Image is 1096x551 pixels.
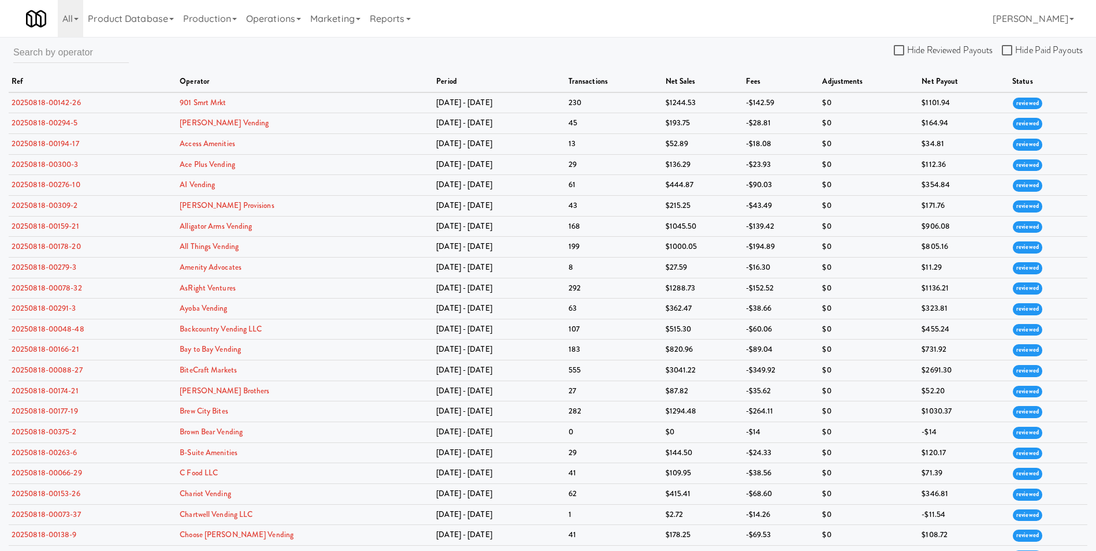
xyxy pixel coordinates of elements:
td: $455.24 [919,319,1009,340]
td: -$142.59 [743,92,820,113]
td: -$38.66 [743,299,820,319]
td: $362.47 [663,299,743,319]
td: $0 [819,154,919,175]
a: 20250818-00177-19 [12,405,78,416]
a: AI Vending [180,179,215,190]
a: 20250818-00309-2 [12,200,78,211]
td: -$38.56 [743,463,820,484]
td: -$16.30 [743,257,820,278]
td: 183 [566,340,663,360]
td: 43 [566,195,663,216]
span: reviewed [1013,241,1042,254]
td: $1045.50 [663,216,743,237]
a: [PERSON_NAME] Vending [180,117,269,128]
td: -$90.03 [743,175,820,196]
td: $3041.22 [663,360,743,381]
td: $0 [819,381,919,401]
td: [DATE] - [DATE] [433,133,566,154]
a: 20250818-00078-32 [12,282,82,293]
th: adjustments [819,72,919,92]
td: -$43.49 [743,195,820,216]
a: Ayoba Vending [180,303,227,314]
td: $0 [819,133,919,154]
td: $193.75 [663,113,743,134]
span: reviewed [1013,262,1042,274]
a: [PERSON_NAME] Provisions [180,200,274,211]
td: -$139.42 [743,216,820,237]
a: 20250818-00174-21 [12,385,79,396]
td: $820.96 [663,340,743,360]
span: reviewed [1013,509,1042,522]
td: $1288.73 [663,278,743,299]
span: reviewed [1013,468,1042,480]
td: $215.25 [663,195,743,216]
td: $171.76 [919,195,1009,216]
td: $805.16 [919,237,1009,258]
td: [DATE] - [DATE] [433,113,566,134]
a: B-Suite Amenities [180,447,237,458]
td: $323.81 [919,299,1009,319]
td: $109.95 [663,463,743,484]
td: -$35.62 [743,381,820,401]
img: Micromart [26,9,46,29]
span: reviewed [1013,98,1042,110]
span: reviewed [1013,180,1042,192]
td: -$14 [743,422,820,443]
td: $0 [819,113,919,134]
td: [DATE] - [DATE] [433,237,566,258]
td: -$194.89 [743,237,820,258]
td: $178.25 [663,525,743,546]
a: Bay to Bay Vending [180,344,241,355]
th: net payout [919,72,1009,92]
td: -$14 [919,422,1009,443]
td: [DATE] - [DATE] [433,360,566,381]
a: 20250818-00263-6 [12,447,77,458]
span: reviewed [1013,489,1042,501]
span: reviewed [1013,221,1042,233]
span: reviewed [1013,427,1042,439]
span: reviewed [1013,448,1042,460]
a: 20250818-00276-10 [12,179,80,190]
td: -$264.11 [743,401,820,422]
td: [DATE] - [DATE] [433,216,566,237]
td: $444.87 [663,175,743,196]
td: 168 [566,216,663,237]
th: period [433,72,566,92]
td: 45 [566,113,663,134]
span: reviewed [1013,344,1042,356]
td: 282 [566,401,663,422]
td: 63 [566,299,663,319]
a: 20250818-00375-2 [12,426,77,437]
th: net sales [663,72,743,92]
td: 29 [566,442,663,463]
td: $0 [819,92,919,113]
td: $11.29 [919,257,1009,278]
a: Chartwell Vending LLC [180,509,252,520]
td: [DATE] - [DATE] [433,422,566,443]
a: 20250818-00194-17 [12,138,79,149]
input: Hide Paid Payouts [1002,46,1015,55]
td: [DATE] - [DATE] [433,504,566,525]
a: 20250818-00279-3 [12,262,77,273]
span: reviewed [1013,200,1042,213]
td: $144.50 [663,442,743,463]
td: $34.81 [919,133,1009,154]
td: $0 [819,340,919,360]
td: $415.41 [663,484,743,505]
td: -$11.54 [919,504,1009,525]
td: 41 [566,463,663,484]
td: [DATE] - [DATE] [433,299,566,319]
td: -$23.93 [743,154,820,175]
a: Amenity Advocates [180,262,242,273]
td: $1136.21 [919,278,1009,299]
td: $0 [819,504,919,525]
td: $136.29 [663,154,743,175]
td: $1101.94 [919,92,1009,113]
td: 41 [566,525,663,546]
td: 27 [566,381,663,401]
a: C Food LLC [180,467,218,478]
td: $0 [819,525,919,546]
td: $0 [819,319,919,340]
td: $0 [819,216,919,237]
td: $0 [663,422,743,443]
